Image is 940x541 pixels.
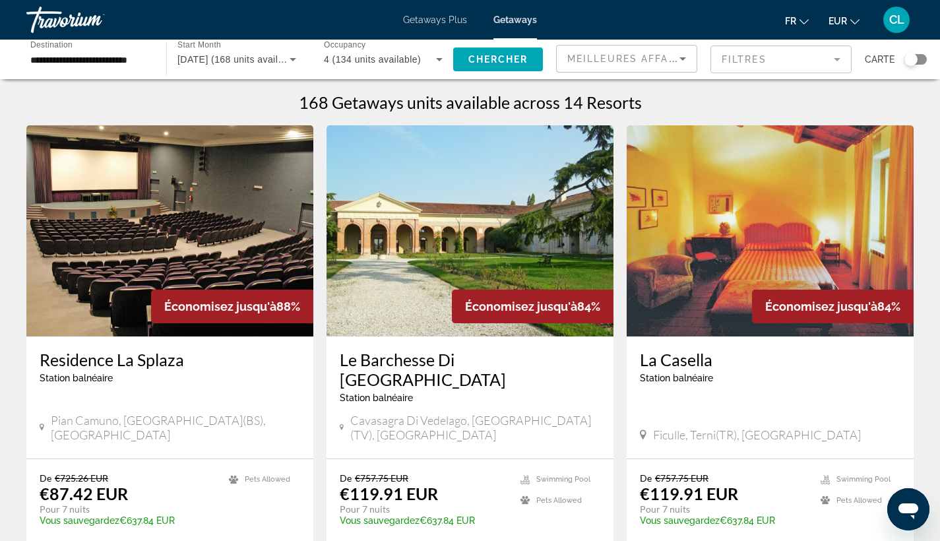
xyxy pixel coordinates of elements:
[350,413,600,442] span: Cavasagra di Vedelago, [GEOGRAPHIC_DATA] (TV), [GEOGRAPHIC_DATA]
[640,350,900,369] a: La Casella
[340,515,420,526] span: Vous sauvegardez
[26,125,313,336] img: 2964O01X.jpg
[653,428,861,442] span: Ficulle, Terni(TR), [GEOGRAPHIC_DATA]
[655,472,708,484] span: €757.75 EUR
[324,54,421,65] span: 4 (134 units available)
[836,475,891,484] span: Swimming Pool
[164,300,276,313] span: Économisez jusqu'à
[40,515,119,526] span: Vous sauvegardez
[640,472,652,484] span: De
[865,50,894,69] span: Carte
[403,15,467,25] a: Getaways Plus
[40,472,51,484] span: De
[340,393,413,403] span: Station balnéaire
[55,472,108,484] span: €725.26 EUR
[177,41,221,49] span: Start Month
[640,373,713,383] span: Station balnéaire
[887,488,929,530] iframe: Bouton de lancement de la fenêtre de messagerie
[40,373,113,383] span: Station balnéaire
[340,350,600,389] a: Le Barchesse Di [GEOGRAPHIC_DATA]
[468,54,528,65] span: Chercher
[567,51,686,67] mat-select: Sort by
[340,472,352,484] span: De
[340,515,507,526] p: €637.84 EUR
[452,290,613,323] div: 84%
[355,472,408,484] span: €757.75 EUR
[340,484,438,503] p: €119.91 EUR
[536,496,582,505] span: Pets Allowed
[785,16,796,26] span: fr
[26,3,158,37] a: Travorium
[327,125,613,336] img: 1649E01L.jpg
[30,40,73,49] span: Destination
[567,53,694,64] span: Meilleures affaires
[324,41,365,49] span: Occupancy
[829,11,860,30] button: Change currency
[340,503,507,515] p: Pour 7 nuits
[453,48,543,71] button: Chercher
[889,13,904,26] span: CL
[640,515,720,526] span: Vous sauvegardez
[493,15,537,25] a: Getaways
[151,290,313,323] div: 88%
[752,290,914,323] div: 84%
[765,300,877,313] span: Économisez jusqu'à
[299,92,642,112] h1: 168 Getaways units available across 14 Resorts
[710,45,852,74] button: Filter
[785,11,809,30] button: Change language
[829,16,847,26] span: EUR
[879,6,914,34] button: User Menu
[627,125,914,336] img: 5739I01X.jpg
[640,515,807,526] p: €637.84 EUR
[536,475,590,484] span: Swimming Pool
[40,515,216,526] p: €637.84 EUR
[40,350,300,369] a: Residence La Splaza
[640,484,738,503] p: €119.91 EUR
[245,475,290,484] span: Pets Allowed
[177,54,300,65] span: [DATE] (168 units available)
[40,503,216,515] p: Pour 7 nuits
[465,300,577,313] span: Économisez jusqu'à
[640,503,807,515] p: Pour 7 nuits
[51,413,300,442] span: Pian Camuno, [GEOGRAPHIC_DATA](BS), [GEOGRAPHIC_DATA]
[40,484,128,503] p: €87.42 EUR
[836,496,882,505] span: Pets Allowed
